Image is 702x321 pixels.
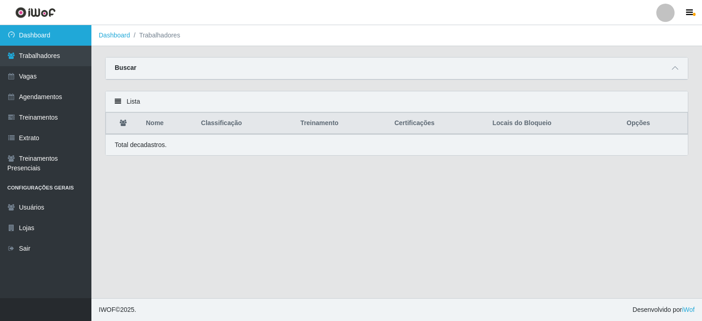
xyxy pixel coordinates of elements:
a: Dashboard [99,32,130,39]
th: Nome [140,113,196,134]
span: IWOF [99,306,116,313]
p: Total de cadastros. [115,140,167,150]
a: iWof [682,306,695,313]
span: Desenvolvido por [633,305,695,315]
strong: Buscar [115,64,136,71]
nav: breadcrumb [91,25,702,46]
span: © 2025 . [99,305,136,315]
th: Opções [621,113,687,134]
th: Treinamento [295,113,389,134]
li: Trabalhadores [130,31,181,40]
th: Locais do Bloqueio [487,113,622,134]
img: CoreUI Logo [15,7,56,18]
th: Classificação [196,113,295,134]
th: Certificações [389,113,487,134]
div: Lista [106,91,688,112]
